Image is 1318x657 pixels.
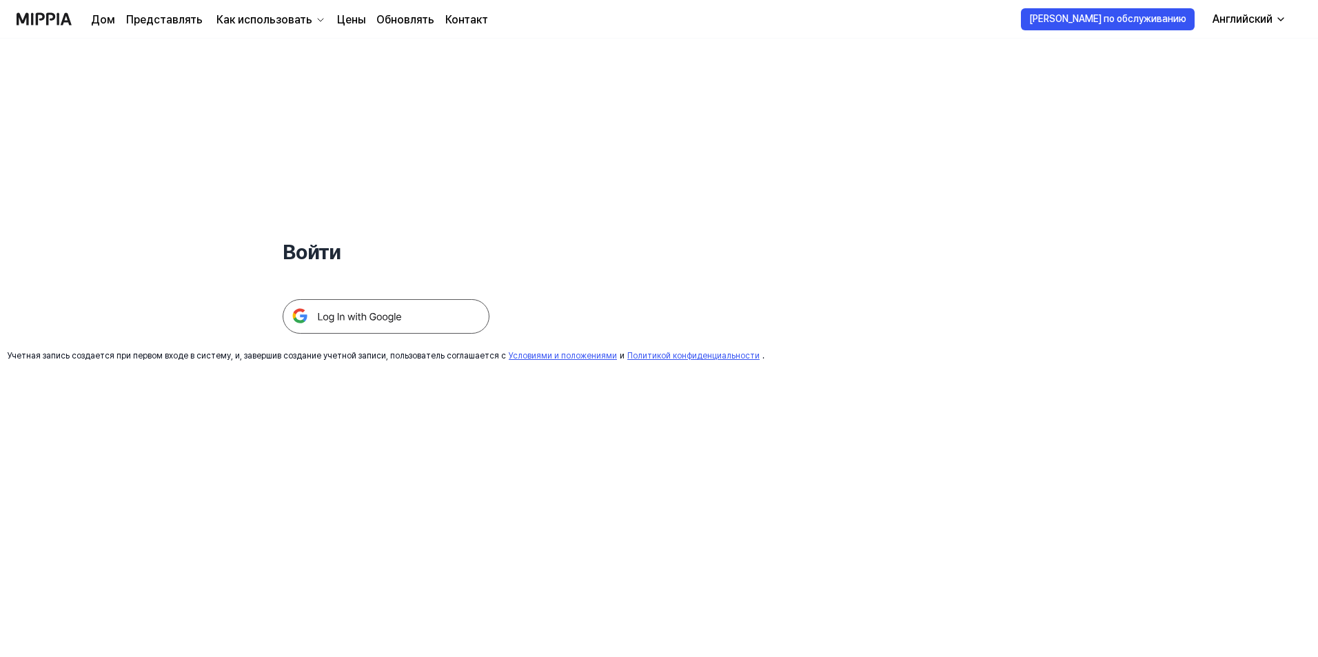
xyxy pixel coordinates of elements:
[620,351,625,361] font: и
[337,13,365,26] font: Цены
[509,351,617,361] a: Условиями и положениями
[376,12,434,28] a: Обновлять
[91,13,115,26] font: Дом
[283,299,489,334] img: 구글 로그인 버튼
[1029,13,1186,24] font: [PERSON_NAME] по обслуживанию
[762,351,764,361] font: .
[216,13,312,26] font: Как использовать
[445,13,488,26] font: Контакт
[337,12,365,28] a: Цены
[1213,12,1273,26] font: Английский
[1021,8,1195,30] button: [PERSON_NAME] по обслуживанию
[283,239,341,264] font: Войти
[214,12,326,28] button: Как использовать
[1202,6,1295,33] button: Английский
[126,12,203,28] a: Представлять
[376,13,434,26] font: Обновлять
[126,13,203,26] font: Представлять
[91,12,115,28] a: Дом
[627,351,760,361] a: Политикой конфиденциальности
[445,12,488,28] a: Контакт
[8,351,506,361] font: Учетная запись создается при первом входе в систему, и, завершив создание учетной записи, пользов...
